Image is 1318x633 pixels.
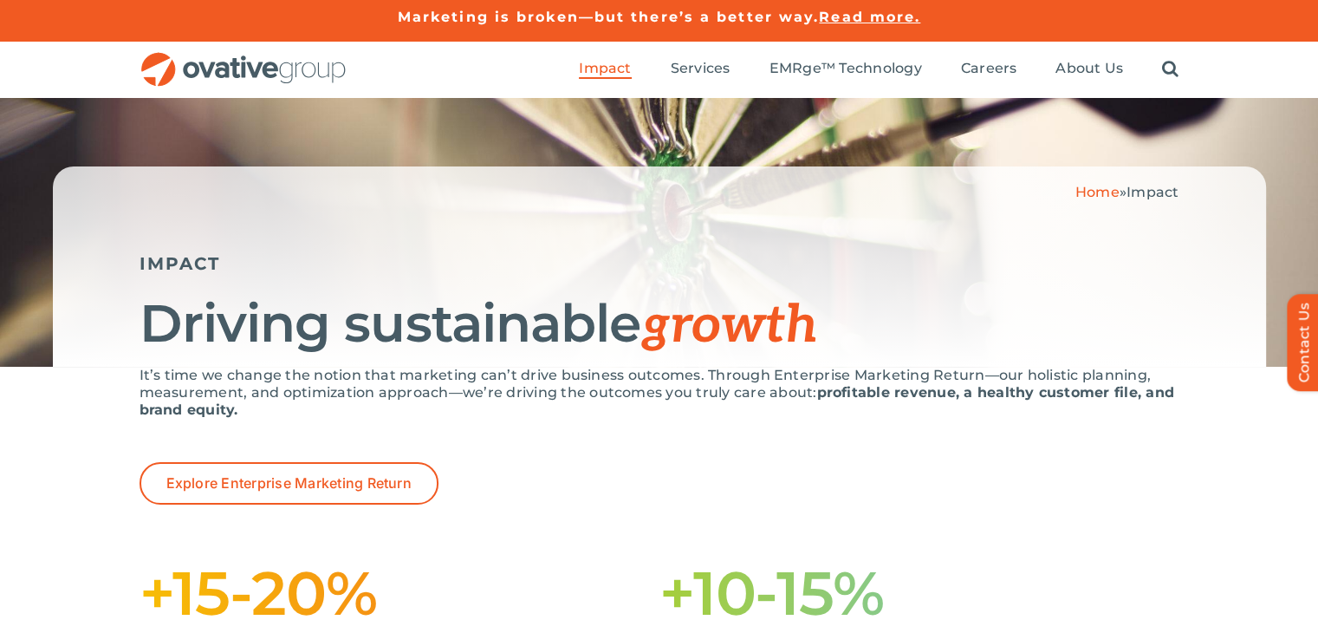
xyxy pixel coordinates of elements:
a: About Us [1055,60,1123,79]
p: It’s time we change the notion that marketing can’t drive business outcomes. Through Enterprise M... [140,367,1179,419]
a: Services [671,60,730,79]
a: Marketing is broken—but there’s a better way. [398,9,820,25]
span: growth [640,295,817,357]
a: Home [1075,184,1120,200]
a: Careers [961,60,1017,79]
a: EMRge™ Technology [769,60,922,79]
a: Search [1162,60,1178,79]
span: Careers [961,60,1017,77]
span: EMRge™ Technology [769,60,922,77]
a: Read more. [819,9,920,25]
strong: profitable revenue, a healthy customer file, and brand equity. [140,384,1174,418]
h5: IMPACT [140,253,1179,274]
nav: Menu [579,42,1178,97]
span: About Us [1055,60,1123,77]
h1: Driving sustainable [140,296,1179,354]
h1: +15-20% [140,565,659,621]
a: OG_Full_horizontal_RGB [140,50,347,67]
a: Impact [579,60,631,79]
span: Impact [579,60,631,77]
span: Explore Enterprise Marketing Return [166,475,412,492]
h1: +10-15% [659,565,1179,621]
span: Services [671,60,730,77]
span: » [1075,184,1179,200]
span: Impact [1126,184,1178,200]
a: Explore Enterprise Marketing Return [140,462,438,505]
